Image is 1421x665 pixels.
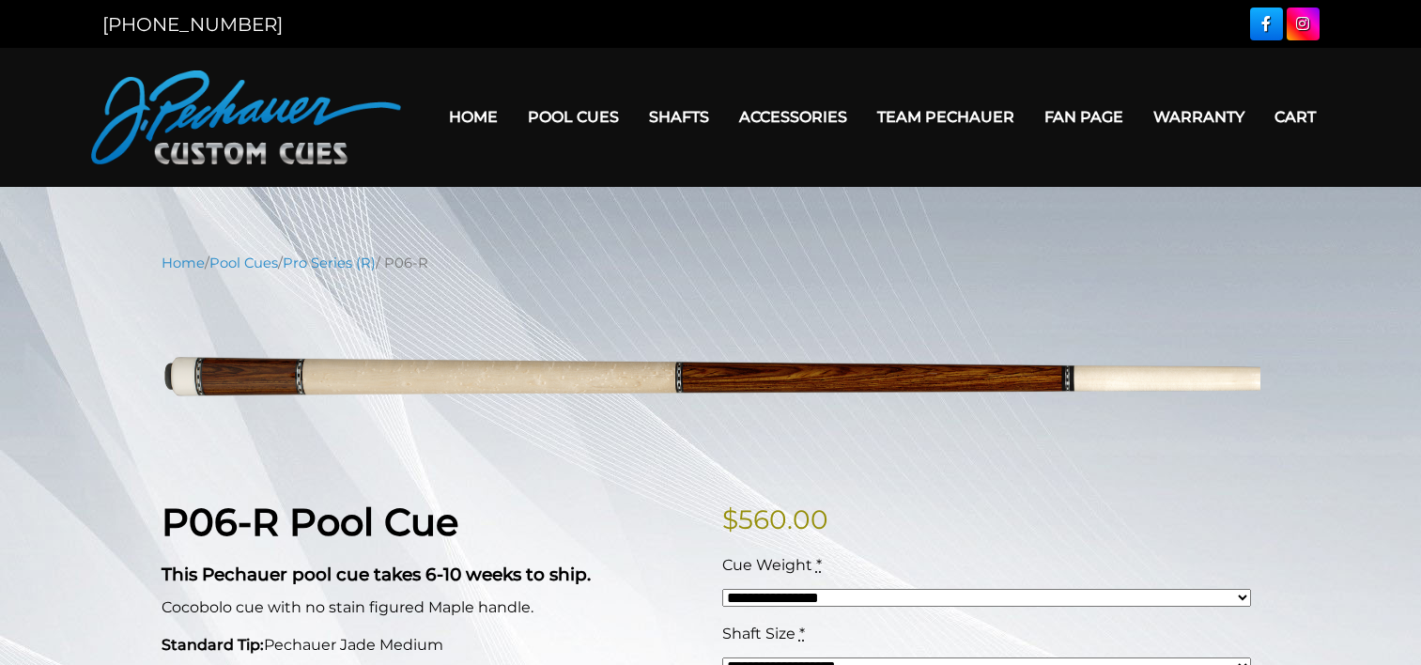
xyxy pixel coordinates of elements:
[1259,93,1331,141] a: Cart
[283,255,376,271] a: Pro Series (R)
[91,70,401,164] img: Pechauer Custom Cues
[513,93,634,141] a: Pool Cues
[162,634,700,657] p: Pechauer Jade Medium
[209,255,278,271] a: Pool Cues
[162,253,1260,273] nav: Breadcrumb
[722,556,812,574] span: Cue Weight
[434,93,513,141] a: Home
[162,564,591,585] strong: This Pechauer pool cue takes 6-10 weeks to ship.
[722,503,828,535] bdi: 560.00
[722,625,795,642] span: Shaft Size
[102,13,283,36] a: [PHONE_NUMBER]
[724,93,862,141] a: Accessories
[162,596,700,619] p: Cocobolo cue with no stain figured Maple handle.
[862,93,1029,141] a: Team Pechauer
[162,636,264,654] strong: Standard Tip:
[816,556,822,574] abbr: required
[1138,93,1259,141] a: Warranty
[1029,93,1138,141] a: Fan Page
[799,625,805,642] abbr: required
[634,93,724,141] a: Shafts
[162,499,458,545] strong: P06-R Pool Cue
[162,287,1260,471] img: P06-N.png
[722,503,738,535] span: $
[162,255,205,271] a: Home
